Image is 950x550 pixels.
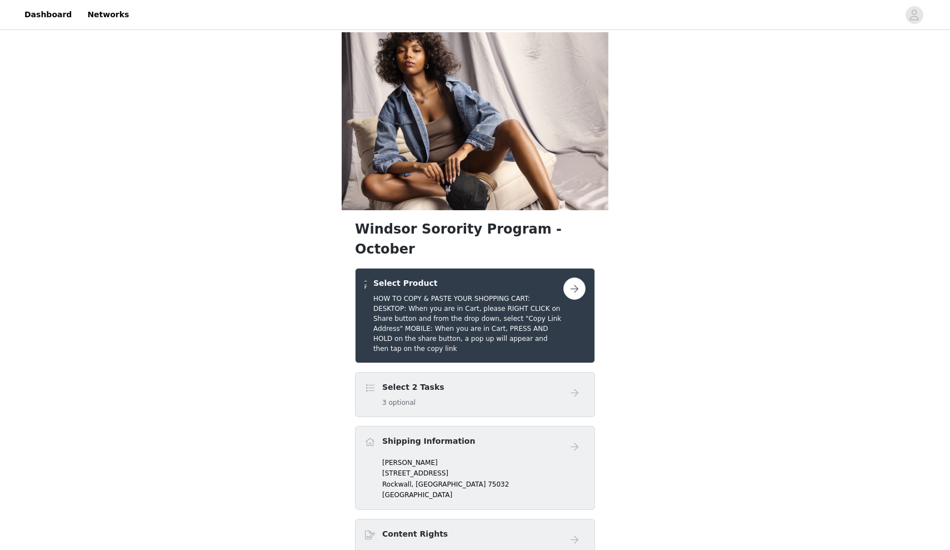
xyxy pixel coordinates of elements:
p: [PERSON_NAME] [382,458,586,468]
div: Select Product [355,268,595,363]
iframe: Intercom live chat [896,512,922,539]
div: Select 2 Tasks [355,372,595,417]
p: [STREET_ADDRESS] [382,468,586,478]
h5: HOW TO COPY & PASTE YOUR SHOPPING CART: DESKTOP: When you are in Cart, please RIGHT CLICK on Shar... [373,294,563,354]
span: 75032 [488,480,509,488]
span: Rockwall, [382,480,413,488]
span: [GEOGRAPHIC_DATA] [416,480,486,488]
div: Shipping Information [355,426,595,510]
div: avatar [909,6,919,24]
h4: Select 2 Tasks [382,381,444,393]
h5: 3 optional [382,398,444,408]
a: Networks [81,2,136,27]
img: campaign image [342,32,608,210]
h4: Content Rights [382,528,448,540]
h4: Select Product [373,278,563,289]
a: Dashboard [18,2,78,27]
h4: Shipping Information [382,435,475,447]
p: [GEOGRAPHIC_DATA] [382,490,586,500]
h1: Windsor Sorority Program - October [355,219,595,259]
